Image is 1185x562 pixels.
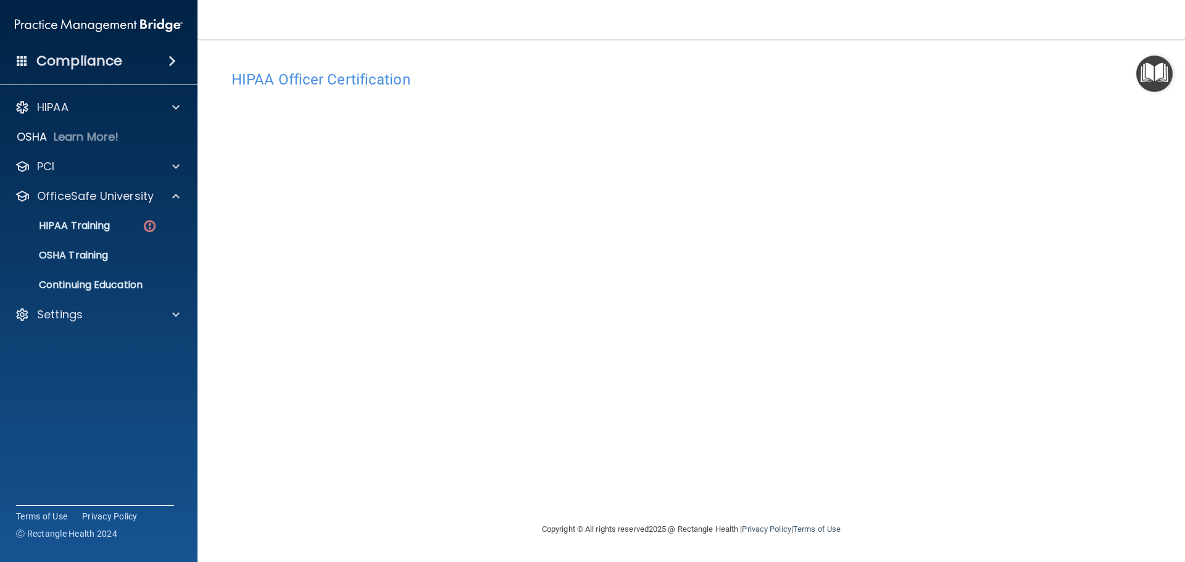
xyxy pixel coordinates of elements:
iframe: hipaa-training [231,94,1151,495]
p: HIPAA [37,100,69,115]
p: OSHA [17,130,48,144]
p: Learn More! [54,130,119,144]
img: PMB logo [15,13,183,38]
p: Settings [37,307,83,322]
a: PCI [15,159,180,174]
p: HIPAA Training [8,220,110,232]
p: OfficeSafe University [37,189,154,204]
div: Copyright © All rights reserved 2025 @ Rectangle Health | | [466,510,917,549]
button: Open Resource Center [1136,56,1173,92]
a: Privacy Policy [742,524,791,534]
a: Terms of Use [793,524,841,534]
h4: HIPAA Officer Certification [231,72,1151,88]
p: PCI [37,159,54,174]
span: Ⓒ Rectangle Health 2024 [16,527,117,540]
h4: Compliance [36,52,122,70]
a: Settings [15,307,180,322]
a: HIPAA [15,100,180,115]
p: Continuing Education [8,279,177,291]
a: Terms of Use [16,510,67,523]
p: OSHA Training [8,249,108,262]
img: danger-circle.6113f641.png [142,218,157,234]
a: Privacy Policy [82,510,138,523]
a: OfficeSafe University [15,189,180,204]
